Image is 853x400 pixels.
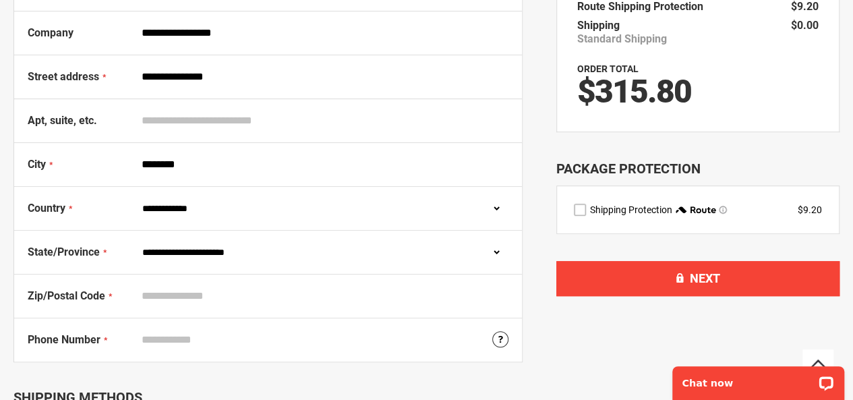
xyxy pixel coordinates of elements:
[577,72,691,111] span: $315.80
[28,70,99,83] span: Street address
[28,158,46,171] span: City
[28,114,97,127] span: Apt, suite, etc.
[664,358,853,400] iframe: LiveChat chat widget
[577,63,639,74] strong: Order Total
[556,159,840,179] div: Package Protection
[28,26,73,39] span: Company
[798,203,822,217] div: $9.20
[690,271,720,285] span: Next
[577,32,667,46] span: Standard Shipping
[577,19,620,32] span: Shipping
[28,289,105,302] span: Zip/Postal Code
[574,203,822,217] div: route shipping protection selector element
[791,19,819,32] span: $0.00
[719,206,727,214] span: Learn more
[28,202,65,215] span: Country
[28,333,100,346] span: Phone Number
[590,204,672,215] span: Shipping Protection
[556,261,840,296] button: Next
[28,246,100,258] span: State/Province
